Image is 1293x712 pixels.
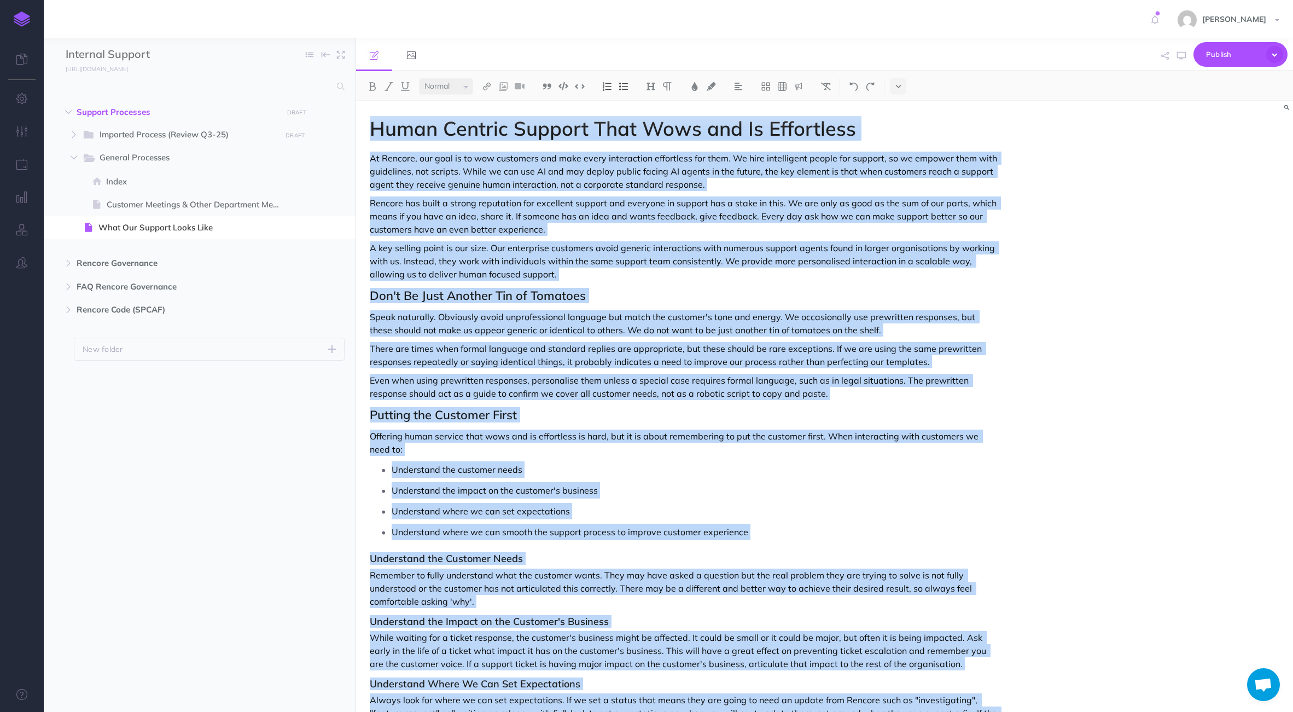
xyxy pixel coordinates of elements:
img: Undo [849,82,859,91]
img: Add video button [515,82,525,91]
small: DRAFT [286,132,305,139]
p: Even when using prewritten responses, personalise them unless a special case requires formal lang... [370,374,998,400]
h2: Putting the Customer First [370,408,998,421]
img: 144ae60c011ffeabe18c6ddfbe14a5c9.jpg [1178,10,1197,30]
img: Create table button [777,82,787,91]
p: There are times when formal language and standard replies are appropriate, but these should be ra... [370,342,998,368]
input: Documentation Name [66,47,194,63]
img: Paragraph button [662,82,672,91]
p: Speak naturally. Obviously avoid unprofessional language but match the customer's tone and energy... [370,310,998,337]
span: Support Processes [77,106,276,119]
button: DRAFT [282,129,309,142]
input: Search [66,77,330,96]
div: Open chat [1247,668,1280,701]
p: Understand the impact on the customer's business [392,482,998,499]
span: Publish [1206,46,1261,63]
span: Index [106,175,290,188]
h1: Human Centric Support That Wows and Is Effortless [370,118,998,140]
img: Headings dropdown button [646,82,656,91]
h3: Understand the Impact on the Customer's Business [370,616,998,627]
p: Understand where we can smooth the support process to improve customer experience [392,524,998,540]
img: Bold button [368,82,377,91]
img: Blockquote button [542,82,552,91]
img: Alignment dropdown menu button [733,82,743,91]
small: DRAFT [287,109,306,116]
p: A key selling point is our size. Our enterprise customers avoid generic interactions with numerou... [370,241,998,281]
span: What Our Support Looks Like [98,221,290,234]
img: Clear styles button [821,82,831,91]
p: Remember to fully understand what the customer wants. They may have asked a question but the real... [370,569,998,608]
img: Unordered list button [619,82,628,91]
button: DRAFT [283,106,310,119]
span: Customer Meetings & Other Department Meetings [107,198,290,211]
p: Rencore has built a strong reputation for excellent support and everyone in support has a stake i... [370,196,998,236]
span: General Processes [100,151,273,165]
h2: Don't Be Just Another Tin of Tomatoes [370,289,998,302]
span: Imported Process (Review Q3-25) [100,128,273,142]
img: Redo [865,82,875,91]
img: Code block button [558,82,568,90]
img: Inline code button [575,82,585,90]
img: Callout dropdown menu button [794,82,803,91]
button: Publish [1193,42,1288,67]
p: Offering human service that wows and is effortless is hard, but it is about remembering to put th... [370,430,998,456]
a: [URL][DOMAIN_NAME] [44,63,139,74]
img: Underline button [400,82,410,91]
p: At Rencore, our goal is to wow customers and make every interaction effortless for them. We hire ... [370,152,998,191]
h3: Understand the Customer Needs [370,553,998,564]
span: [PERSON_NAME] [1197,14,1272,24]
img: Text background color button [706,82,716,91]
small: [URL][DOMAIN_NAME] [66,65,128,73]
h3: Understand Where We Can Set Expectations [370,679,998,690]
p: Understand the customer needs [392,461,998,478]
img: logo-mark.svg [14,11,30,27]
img: Add image button [498,82,508,91]
p: Understand where we can set expectations [392,503,998,519]
span: FAQ Rencore Governance [77,280,276,293]
img: Italic button [384,82,394,91]
img: Link button [482,82,492,91]
span: Rencore Governance [77,257,276,270]
button: New folder [74,338,345,361]
p: New folder [83,343,123,355]
img: Ordered list button [602,82,612,91]
p: While waiting for a ticket response, the customer's business might be affected. It could be small... [370,631,998,670]
span: Rencore Code (SPCAF) [77,303,276,316]
img: Text color button [690,82,700,91]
